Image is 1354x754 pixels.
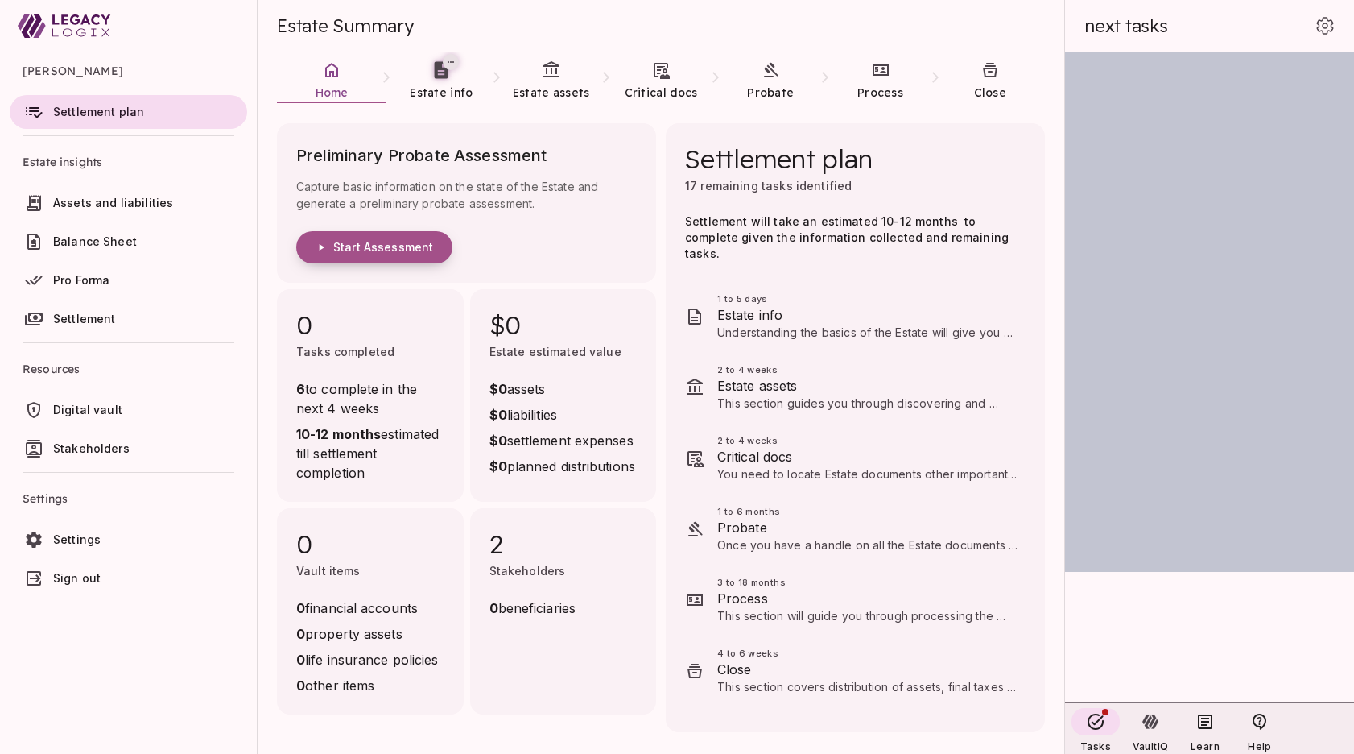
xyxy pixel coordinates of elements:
span: Learn [1191,740,1220,752]
span: Capture basic information on the state of the Estate and generate a preliminary probate assessment. [296,178,637,212]
span: Help [1248,740,1271,752]
a: Digital vault [10,393,247,427]
div: 2Stakeholders0beneficiaries [470,508,657,715]
span: Home [316,85,349,100]
span: 2 to 4 weeks [717,363,1019,376]
span: Vault items [296,564,361,578]
span: This section will guide you through processing the Estate’s assets. Tasks related to your specifi... [717,609,1008,687]
strong: 10-12 months [296,426,381,442]
span: Estate assets [717,376,1019,396]
span: estimated till settlement completion [296,425,444,483]
a: Stakeholders [10,432,247,466]
span: Settings [23,479,234,518]
strong: $0 [489,433,507,449]
span: assets [489,379,635,399]
span: other items [296,676,438,695]
span: $0 [489,309,638,341]
a: Settlement plan [10,95,247,129]
strong: 0 [296,600,305,616]
span: This section guides you through discovering and documenting the deceased's financial assets and l... [717,396,1015,523]
span: Critical docs [717,447,1019,466]
strong: $0 [489,407,507,423]
div: 3 to 18 monthsProcessThis section will guide you through processing the Estate’s assets. Tasks re... [666,565,1045,636]
span: Tasks completed [296,345,394,358]
a: Settings [10,523,247,557]
span: 3 to 18 months [717,576,1019,589]
a: Assets and liabilities [10,186,247,220]
span: 17 remaining tasks identified [685,179,852,193]
div: 2 to 4 weeksEstate assetsThis section guides you through discovering and documenting the deceased... [666,352,1045,423]
span: Critical docs [625,85,698,100]
span: Estate estimated value [489,345,621,358]
a: Sign out [10,561,247,595]
div: 1 to 6 monthsProbateOnce you have a handle on all the Estate documents and assets, you can make a... [666,494,1045,565]
span: Process [717,589,1019,608]
a: Settlement [10,302,247,336]
strong: 0 [296,677,305,694]
strong: $0 [489,381,507,397]
span: Estate insights [23,143,234,181]
span: Process [857,85,903,100]
span: Estate info [410,85,473,100]
span: beneficiaries [489,599,576,618]
span: VaultIQ [1133,740,1168,752]
div: $0Estate estimated value$0assets$0liabilities$0settlement expenses$0planned distributions [470,289,657,502]
button: Start Assessment [296,231,452,263]
span: 1 to 6 months [717,505,1019,518]
span: 2 [489,528,638,560]
div: 2 to 4 weeksCritical docsYou need to locate Estate documents other important items to settle the ... [666,423,1045,494]
span: Close [974,85,1007,100]
span: Resources [23,350,234,388]
span: You need to locate Estate documents other important items to settle the Estate, such as insurance... [717,467,1017,545]
span: 4 to 6 weeks [717,647,1019,660]
span: to complete in the next 4 weeks [296,379,444,418]
span: liabilities [489,405,635,425]
span: Probate [747,85,794,100]
span: [PERSON_NAME] [23,52,234,90]
span: 1 to 5 days [717,292,1019,305]
strong: 0 [489,600,498,616]
span: Assets and liabilities [53,196,173,209]
span: settlement expenses [489,431,635,450]
span: Settlement plan [685,143,872,175]
div: 0Vault items0financial accounts0property assets0life insurance policies0other items [277,508,464,715]
span: Stakeholders [489,564,566,578]
span: Settlement will take an estimated 10-12 months to complete given the information collected and re... [685,214,1012,260]
span: Estate assets [513,85,590,100]
span: Digital vault [53,403,122,416]
span: 0 [296,528,444,560]
span: Once you have a handle on all the Estate documents and assets, you can make a final determination... [717,538,1018,697]
span: Estate Summary [277,14,414,37]
span: planned distributions [489,457,635,476]
span: Stakeholders [53,441,130,455]
span: Preliminary Probate Assessment [296,143,637,178]
p: Understanding the basics of the Estate will give you an early perspective on what’s in store for ... [717,325,1019,341]
span: Settlement [53,312,116,325]
strong: 0 [296,626,305,642]
div: 1 to 5 daysEstate infoUnderstanding the basics of the Estate will give you an early perspective o... [666,281,1045,352]
span: Start Assessment [333,240,433,255]
strong: $0 [489,458,507,474]
span: Pro Forma [53,273,109,287]
a: Pro Forma [10,263,247,297]
span: 0 [296,309,444,341]
span: Balance Sheet [53,234,137,248]
span: life insurance policies [296,650,438,669]
span: Estate info [717,305,1019,325]
span: Sign out [53,571,101,585]
a: Balance Sheet [10,225,247,259]
div: 4 to 6 weeksCloseThis section covers distribution of assets, final taxes and accounting, and how ... [666,636,1045,706]
strong: 0 [296,652,305,668]
span: next tasks [1084,14,1168,37]
span: Close [717,660,1019,679]
span: Settings [53,532,101,546]
div: 0Tasks completed6to complete in the next 4 weeks10-12 monthsestimated till settlement completion [277,289,464,502]
span: financial accounts [296,599,438,618]
span: Tasks [1080,740,1111,752]
span: 2 to 4 weeks [717,434,1019,447]
span: property assets [296,624,438,644]
strong: 6 [296,381,305,397]
span: Settlement plan [53,105,144,118]
span: Probate [717,518,1019,537]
